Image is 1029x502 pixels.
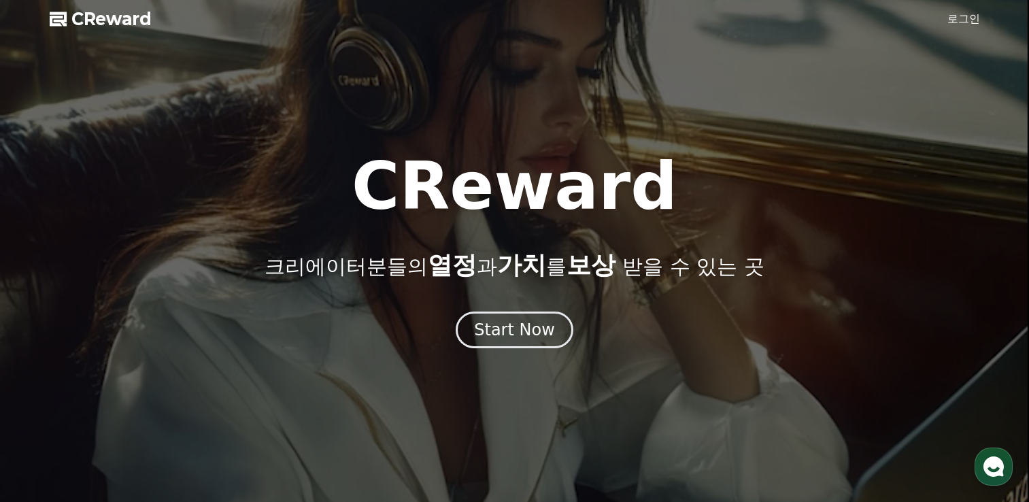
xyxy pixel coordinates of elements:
[567,251,615,279] span: 보상
[947,11,980,27] a: 로그인
[474,319,555,341] div: Start Now
[497,251,546,279] span: 가치
[265,252,764,279] p: 크리에이터분들의 과 를 받을 수 있는 곳
[352,154,677,219] h1: CReward
[428,251,477,279] span: 열정
[456,325,573,338] a: Start Now
[456,312,573,348] button: Start Now
[50,8,152,30] a: CReward
[71,8,152,30] span: CReward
